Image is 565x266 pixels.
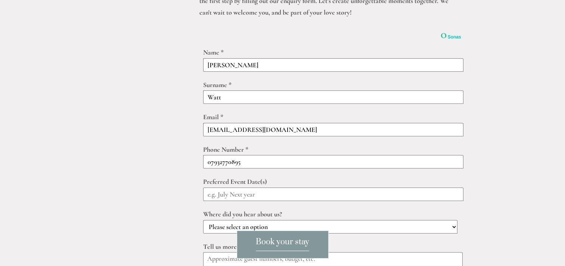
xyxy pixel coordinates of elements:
[256,237,309,251] span: Book your stay
[203,155,463,168] input: e.g. 012345678
[203,188,463,201] input: e.g. July Next year
[237,231,329,259] a: Book your stay
[203,210,282,218] label: Where did you hear about us?
[441,33,447,38] img: Sonas Logo
[447,34,461,40] span: Sonas
[203,177,267,186] label: Preferred Event Date(s)
[203,123,463,136] input: e.g. john@smith.com
[203,90,463,104] input: e.g Smith
[203,48,224,56] label: Name *
[203,58,463,72] input: e.g John
[203,145,248,154] label: Phone Number *
[203,81,232,89] label: Surname *
[203,113,223,121] label: Email *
